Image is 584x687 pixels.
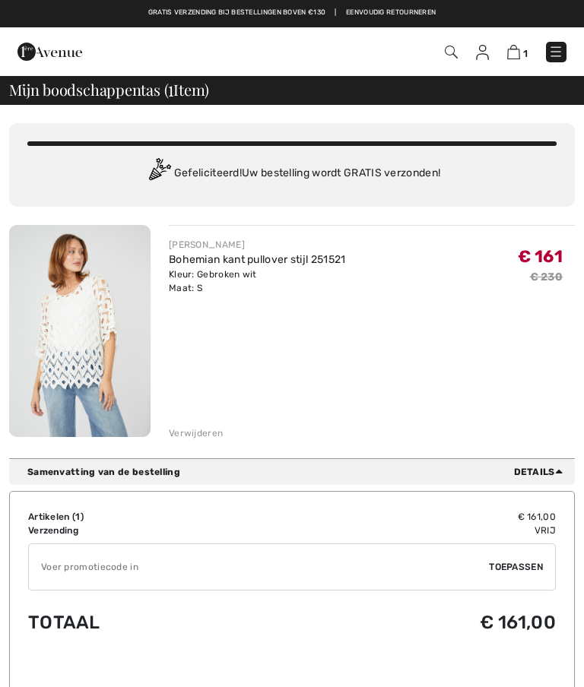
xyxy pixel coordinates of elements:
img: Zoekopdracht [445,46,458,59]
font: Artikelen ( [28,511,75,522]
font: Verwijderen [169,428,223,438]
font: Uw bestelling wordt GRATIS verzonden! [242,166,440,179]
font: Totaal [28,612,100,633]
img: Congratulation2.svg [144,158,174,188]
font: Mijn boodschappentas ( [9,79,168,100]
font: Verzending [28,525,78,536]
font: Maat: S [169,283,202,293]
font: Samenvatting van de bestelling [27,467,180,477]
font: € 161,00 [518,511,556,522]
font: Vrij [535,525,556,536]
a: 1 [507,44,528,60]
font: 1 [523,48,528,59]
img: Boodschappentas [507,45,520,59]
font: Gratis verzending bij bestellingen boven €130 [148,8,326,16]
input: Promotiecode [29,544,489,590]
img: Mijn gegevens [476,45,489,60]
font: Details [514,467,555,477]
img: Menu [548,44,563,59]
font: Eenvoudig retourneren [346,8,436,16]
a: Gratis verzending bij bestellingen boven €130 [148,8,326,18]
a: Bohemian kant pullover stijl 251521 [169,253,346,266]
font: [PERSON_NAME] [169,239,245,250]
font: ) [81,511,84,522]
font: 1 [75,511,80,522]
font: Kleur: Gebroken wit [169,269,257,280]
font: € 161 [518,246,563,267]
font: € 230 [530,271,563,283]
font: 1 [168,74,173,101]
font: Item) [173,79,209,100]
font: | [335,8,336,16]
a: Eenvoudig retourneren [346,8,436,18]
img: 1ère Avenue [17,36,82,67]
img: Bohemian kant pullover stijl 251521 [9,225,151,437]
font: € 161,00 [480,612,556,633]
a: 1ère Avenue [17,45,82,58]
font: Toepassen [489,562,543,572]
font: Gefeliciteerd! [174,166,242,179]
